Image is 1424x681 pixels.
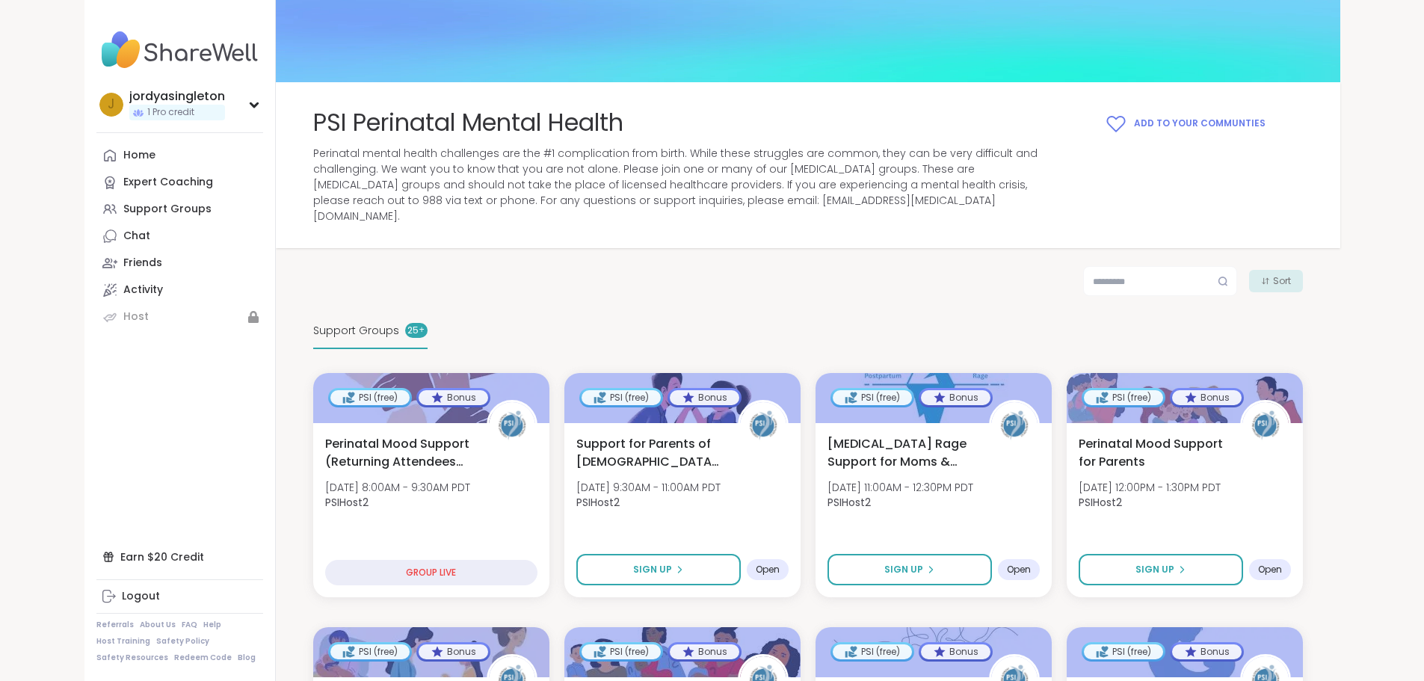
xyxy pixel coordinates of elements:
[833,390,912,405] div: PSI (free)
[419,644,488,659] div: Bonus
[1172,644,1242,659] div: Bonus
[827,495,871,510] b: PSIHost2
[147,106,194,119] span: 1 Pro credit
[96,543,263,570] div: Earn $20 Credit
[96,653,168,663] a: Safety Resources
[325,560,537,585] div: GROUP LIVE
[108,95,114,114] span: j
[1079,435,1224,471] span: Perinatal Mood Support for Parents
[1007,564,1031,576] span: Open
[96,250,263,277] a: Friends
[576,435,721,471] span: Support for Parents of [DEMOGRAPHIC_DATA] Children
[991,402,1038,449] img: PSIHost2
[325,435,470,471] span: Perinatal Mood Support (Returning Attendees Only)
[576,480,721,495] span: [DATE] 9:30AM - 11:00AM PDT
[96,24,263,76] img: ShareWell Nav Logo
[330,390,410,405] div: PSI (free)
[96,583,263,610] a: Logout
[740,402,786,449] img: PSIHost2
[1258,564,1282,576] span: Open
[1134,117,1266,130] span: Add to your Communties
[670,644,739,659] div: Bonus
[123,229,150,244] div: Chat
[1242,402,1289,449] img: PSIHost2
[96,277,263,303] a: Activity
[96,169,263,196] a: Expert Coaching
[827,435,973,471] span: [MEDICAL_DATA] Rage Support for Moms & Birthing People
[419,390,488,405] div: Bonus
[325,480,470,495] span: [DATE] 8:00AM - 9:30AM PDT
[633,563,672,576] span: Sign Up
[313,146,1049,224] span: Perinatal mental health challenges are the #1 complication from birth. While these struggles are ...
[123,202,212,217] div: Support Groups
[96,196,263,223] a: Support Groups
[122,589,160,604] div: Logout
[1084,644,1163,659] div: PSI (free)
[182,620,197,630] a: FAQ
[96,636,150,647] a: Host Training
[156,636,209,647] a: Safety Policy
[489,402,535,449] img: PSIHost2
[582,644,661,659] div: PSI (free)
[313,106,623,140] span: PSI Perinatal Mental Health
[96,303,263,330] a: Host
[123,256,162,271] div: Friends
[123,175,213,190] div: Expert Coaching
[419,324,424,337] pre: +
[96,223,263,250] a: Chat
[1067,106,1303,141] button: Add to your Communties
[1273,274,1291,288] span: Sort
[1079,495,1122,510] b: PSIHost2
[576,495,620,510] b: PSIHost2
[921,390,990,405] div: Bonus
[405,323,428,338] div: 25
[833,644,912,659] div: PSI (free)
[1079,480,1221,495] span: [DATE] 12:00PM - 1:30PM PDT
[756,564,780,576] span: Open
[1084,390,1163,405] div: PSI (free)
[123,148,155,163] div: Home
[123,283,163,298] div: Activity
[140,620,176,630] a: About Us
[129,88,225,105] div: jordyasingleton
[921,644,990,659] div: Bonus
[1135,563,1174,576] span: Sign Up
[1079,554,1243,585] button: Sign Up
[884,563,923,576] span: Sign Up
[203,620,221,630] a: Help
[325,495,369,510] b: PSIHost2
[96,142,263,169] a: Home
[827,480,973,495] span: [DATE] 11:00AM - 12:30PM PDT
[313,323,399,339] span: Support Groups
[576,554,741,585] button: Sign Up
[1172,390,1242,405] div: Bonus
[330,644,410,659] div: PSI (free)
[96,620,134,630] a: Referrals
[670,390,739,405] div: Bonus
[174,653,232,663] a: Redeem Code
[582,390,661,405] div: PSI (free)
[123,309,149,324] div: Host
[827,554,992,585] button: Sign Up
[238,653,256,663] a: Blog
